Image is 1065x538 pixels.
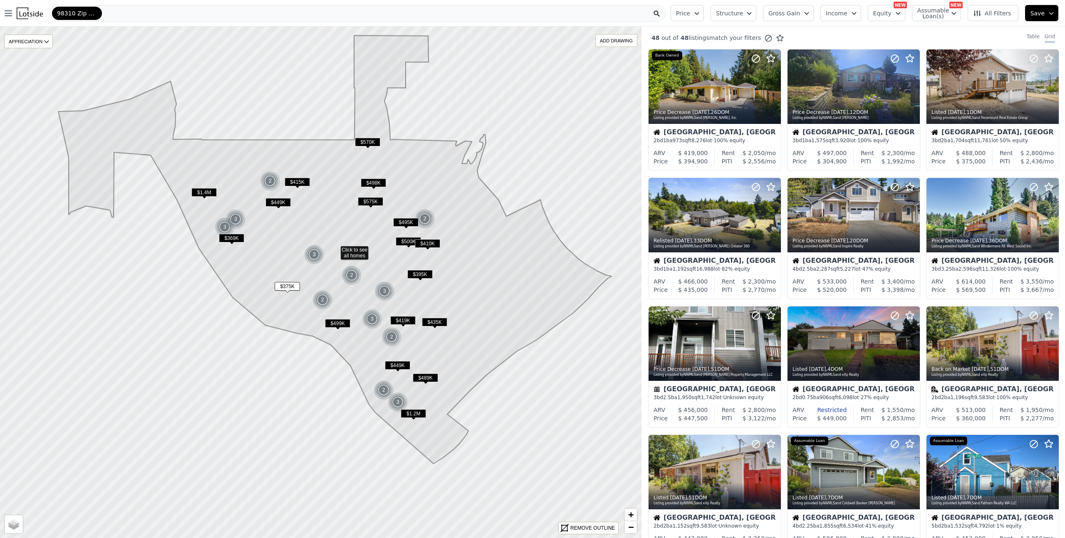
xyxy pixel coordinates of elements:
[931,137,1054,144] div: 3 bd 2 ba sqft lot · 50% equity
[654,149,665,157] div: ARV
[285,178,310,186] span: $415K
[838,395,852,400] span: 6,098
[17,7,43,19] img: Lotside
[931,149,943,157] div: ARV
[225,209,245,229] div: 3
[951,395,965,400] span: 1,196
[1013,406,1054,414] div: /mo
[1025,5,1058,21] button: Save
[361,178,386,187] span: $498K
[654,514,660,521] img: House
[624,508,637,521] a: Zoom in
[793,257,799,264] img: House
[1030,9,1045,17] span: Save
[654,501,777,506] div: Listing provided by NWMLS and eXp Realty
[678,278,708,285] span: $ 466,000
[1020,158,1043,165] span: $ 2,436
[931,157,946,165] div: Price
[931,129,938,136] img: House
[696,266,713,272] span: 16,988
[390,316,416,325] span: $419K
[709,34,761,42] span: match your filters
[1027,33,1040,42] div: Table
[413,373,438,382] span: $489K
[654,277,665,286] div: ARV
[673,138,682,143] span: 973
[415,239,440,251] div: $410K
[931,494,1055,501] div: Listed , 7 DOM
[793,523,915,529] div: 4 bd 2.25 ba sqft lot · 41% equity
[882,278,904,285] span: $ 3,400
[763,5,814,21] button: Gross Gain
[678,415,708,422] span: $ 447,500
[388,392,408,412] img: g1.png
[768,9,800,17] span: Gross Gain
[401,409,426,421] div: $1.2M
[840,266,854,272] span: 5,227
[874,277,915,286] div: /mo
[361,178,386,190] div: $498K
[696,523,710,529] span: 9,583
[215,217,235,237] div: 3
[931,257,938,264] img: House
[743,407,765,413] span: $ 2,800
[793,137,915,144] div: 3 bd 1 ba sqft lot · 100% equity
[381,327,401,347] div: 2
[861,149,874,157] div: Rent
[809,366,826,372] time: 2025-08-16 07:03
[385,361,410,370] span: $449K
[260,171,280,191] div: 2
[722,157,732,165] div: PITI
[791,437,828,446] div: Assumable Loan
[401,409,426,418] span: $1.2M
[57,9,97,17] span: 98310 Zip Code
[958,266,973,272] span: 2,596
[793,266,915,272] div: 4 bd 2.5 ba sqft lot · 47% equity
[931,394,1054,401] div: 2 bd 2 ba sqft lot · 100% equity
[882,407,904,413] span: $ 1,550
[355,138,380,146] span: $570K
[951,138,965,143] span: 1,704
[931,386,1054,394] div: [GEOGRAPHIC_DATA], [GEOGRAPHIC_DATA]
[312,290,332,310] div: 2
[917,7,944,19] span: Assumable Loan(s)
[393,218,419,227] span: $495K
[1000,286,1010,294] div: PITI
[304,244,324,264] div: 3
[652,51,682,60] div: Bank Owned
[793,244,916,249] div: Listing provided by NWMLS and Inspire Realty
[1010,157,1054,165] div: /mo
[793,501,916,506] div: Listing provided by NWMLS and Coldwell Banker [PERSON_NAME]
[1045,33,1055,42] div: Grid
[651,35,659,41] span: 48
[956,158,986,165] span: $ 375,000
[787,178,919,299] a: Price Decrease [DATE],20DOMListing provided byNWMLSand Inspire RealtyHouse[GEOGRAPHIC_DATA], [GEO...
[654,137,776,144] div: 2 bd 1 ba sqft lot · 100% equity
[415,209,435,229] img: g1.png
[219,234,244,242] span: $369K
[931,237,1055,244] div: Price Decrease , 36 DOM
[1020,286,1043,293] span: $ 3,667
[670,495,687,501] time: 2025-08-14 02:05
[390,316,416,328] div: $419K
[793,237,916,244] div: Price Decrease , 20 DOM
[654,386,776,394] div: [GEOGRAPHIC_DATA], [GEOGRAPHIC_DATA]
[743,150,765,156] span: $ 2,050
[215,217,235,237] img: g1.png
[931,414,946,422] div: Price
[912,5,961,21] button: Assumable Loan(s)
[1020,278,1043,285] span: $ 3,550
[931,366,1055,373] div: Back on Market , 51 DOM
[793,366,916,373] div: Listed , 4 DOM
[722,414,732,422] div: PITI
[654,257,776,266] div: [GEOGRAPHIC_DATA], [GEOGRAPHIC_DATA]
[732,157,776,165] div: /mo
[304,244,324,264] img: g1.png
[949,2,963,8] div: NEW
[654,394,776,401] div: 3 bd 2.5 ba sqft lot · Unknown equity
[374,281,395,301] img: g1.png
[362,309,382,329] div: 3
[861,414,871,422] div: PITI
[191,188,217,200] div: $1.4M
[894,2,907,8] div: NEW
